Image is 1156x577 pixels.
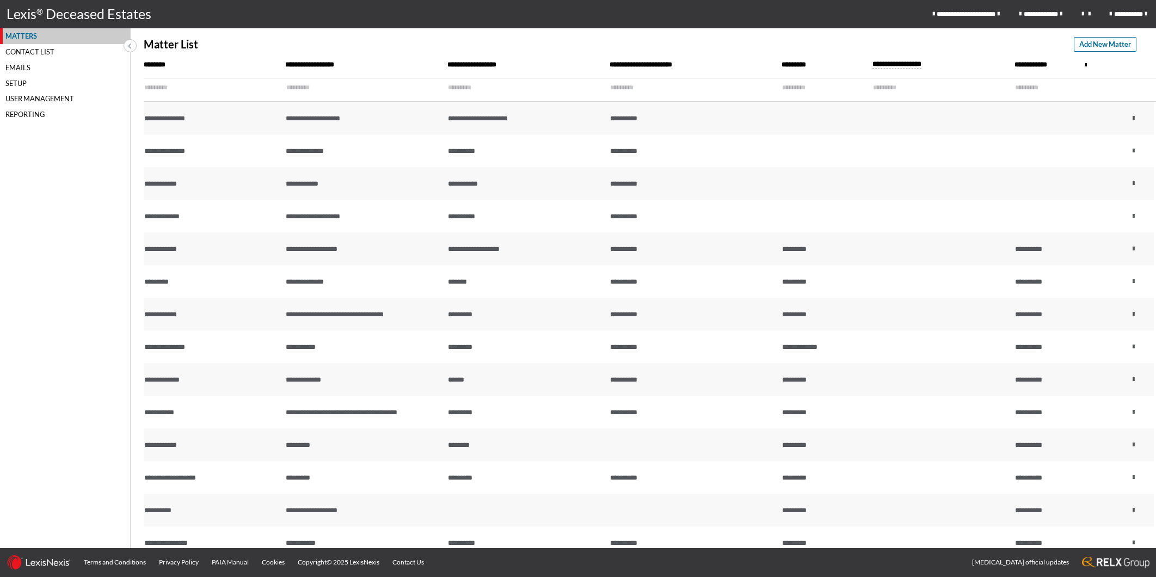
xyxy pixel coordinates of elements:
p: ® [36,5,46,23]
a: Cookies [255,548,291,576]
a: Terms and Conditions [77,548,152,576]
button: Add New Matter [1074,37,1136,52]
a: PAIA Manual [205,548,255,576]
img: RELX_logo.65c3eebe.png [1082,557,1149,568]
a: Privacy Policy [152,548,205,576]
p: Matter List [144,38,198,51]
span: Add New Matter [1079,39,1131,50]
a: Copyright© 2025 LexisNexis [291,548,386,576]
a: [MEDICAL_DATA] official updates [966,548,1075,576]
a: Contact Us [386,548,431,576]
img: LexisNexis_logo.0024414d.png [7,555,71,570]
